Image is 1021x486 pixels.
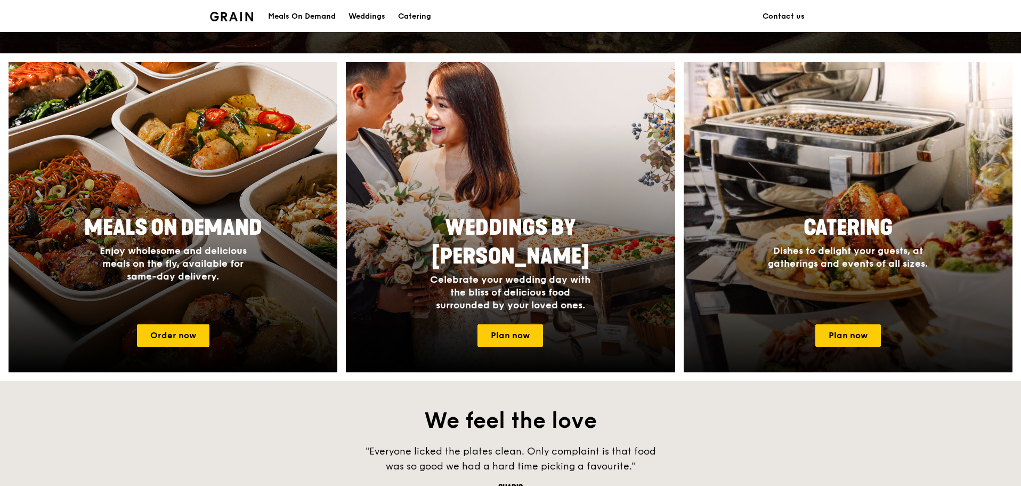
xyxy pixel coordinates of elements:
a: CateringDishes to delight your guests, at gatherings and events of all sizes.Plan now [684,62,1012,372]
a: Weddings [342,1,392,33]
a: Plan now [477,324,543,347]
div: Meals On Demand [268,1,336,33]
span: Enjoy wholesome and delicious meals on the fly, available for same-day delivery. [100,245,247,282]
img: meals-on-demand-card.d2b6f6db.png [9,62,337,372]
div: Weddings [349,1,385,33]
a: Meals On DemandEnjoy wholesome and delicious meals on the fly, available for same-day delivery.Or... [9,62,337,372]
a: Order now [137,324,209,347]
a: Weddings by [PERSON_NAME]Celebrate your wedding day with the bliss of delicious food surrounded b... [346,62,675,372]
span: Catering [804,215,893,241]
span: Meals On Demand [84,215,262,241]
span: Dishes to delight your guests, at gatherings and events of all sizes. [768,245,928,269]
span: Weddings by [PERSON_NAME] [432,215,589,269]
a: Plan now [815,324,881,347]
a: Contact us [756,1,811,33]
img: weddings-card.4f3003b8.jpg [346,62,675,372]
img: Grain [210,12,253,21]
a: Catering [392,1,437,33]
div: "Everyone licked the plates clean. Only complaint is that food was so good we had a hard time pic... [351,444,670,474]
div: Catering [398,1,431,33]
span: Celebrate your wedding day with the bliss of delicious food surrounded by your loved ones. [430,274,590,311]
